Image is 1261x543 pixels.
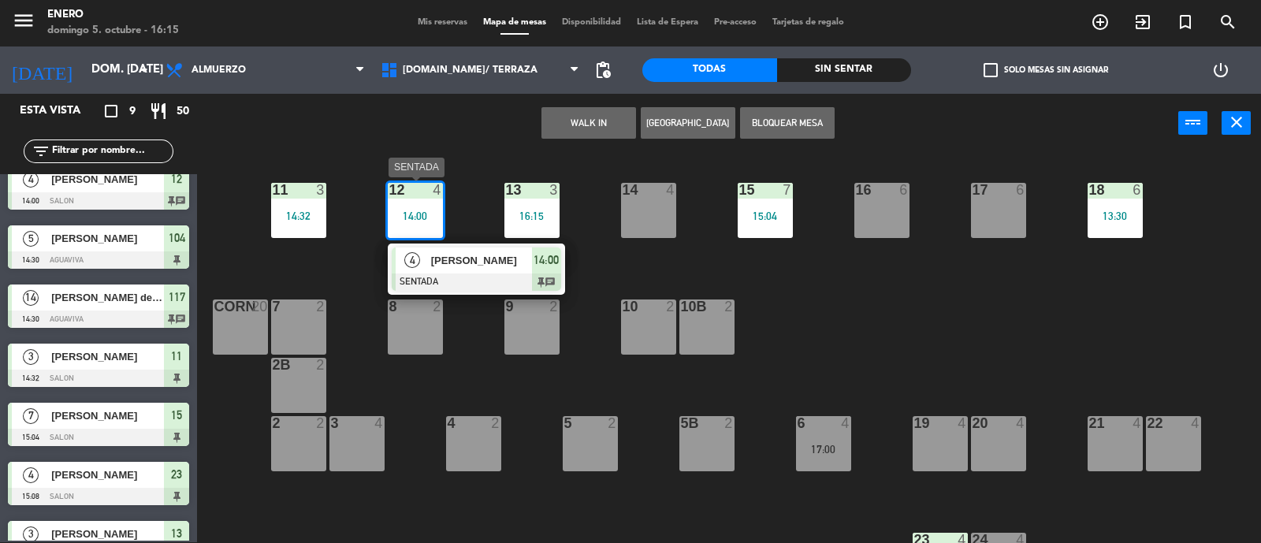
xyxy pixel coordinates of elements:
div: 2 [491,416,500,430]
div: 11 [273,183,273,197]
div: 4 [1016,416,1025,430]
span: 4 [404,252,420,268]
div: 2B [273,358,273,372]
span: 15 [171,406,182,425]
div: Todas [642,58,777,82]
div: 4 [1133,416,1142,430]
div: domingo 5. octubre - 16:15 [47,23,179,39]
i: restaurant [149,102,168,121]
div: 4 [666,183,675,197]
span: 4 [23,172,39,188]
span: [PERSON_NAME] [51,407,164,424]
div: 20 [251,299,267,314]
div: 17 [973,183,973,197]
span: [PERSON_NAME] [51,526,164,542]
input: Filtrar por nombre... [50,143,173,160]
div: 10b [681,299,682,314]
div: 4 [433,183,442,197]
div: corn [214,299,215,314]
div: 17:00 [796,444,851,455]
div: 12 [389,183,390,197]
span: Almuerzo [192,65,246,76]
div: 2 [316,299,325,314]
i: turned_in_not [1176,13,1195,32]
i: exit_to_app [1133,13,1152,32]
div: 8 [389,299,390,314]
div: 5B [681,416,682,430]
div: 18 [1089,183,1090,197]
span: 117 [169,288,185,307]
button: [GEOGRAPHIC_DATA] [641,107,735,139]
div: Enero [47,7,179,23]
div: 3 [316,183,325,197]
div: 6 [1133,183,1142,197]
div: 3 [549,183,559,197]
label: Solo mesas sin asignar [984,63,1108,77]
span: 104 [169,229,185,247]
span: 50 [177,102,189,121]
div: 2 [608,416,617,430]
i: arrow_drop_down [135,61,154,80]
div: 13 [506,183,507,197]
div: 4 [841,416,850,430]
span: [DOMAIN_NAME]/ TERRAZA [403,65,538,76]
div: 2 [316,416,325,430]
span: 14 [23,290,39,306]
span: [PERSON_NAME] [51,230,164,247]
button: power_input [1178,111,1207,135]
div: 2 [666,299,675,314]
button: WALK IN [541,107,636,139]
div: 2 [724,299,734,314]
div: 2 [549,299,559,314]
div: SENTADA [389,158,445,177]
span: 5 [23,231,39,247]
div: 3 [331,416,332,430]
div: 19 [914,416,915,430]
div: 2 [316,358,325,372]
div: 5 [564,416,565,430]
div: 6 [1016,183,1025,197]
span: [PERSON_NAME] del mar [PERSON_NAME] [51,289,164,306]
span: 14:00 [534,251,559,270]
div: Esta vista [8,102,113,121]
i: filter_list [32,142,50,161]
div: 14:32 [271,210,326,221]
span: [PERSON_NAME] [431,252,532,269]
div: 14 [623,183,623,197]
span: 3 [23,526,39,542]
span: 13 [171,524,182,543]
span: Mapa de mesas [475,18,554,27]
span: [PERSON_NAME] [51,467,164,483]
i: close [1227,113,1246,132]
div: 4 [958,416,967,430]
div: 2 [724,416,734,430]
span: pending_actions [593,61,612,80]
div: 16 [856,183,857,197]
span: Lista de Espera [629,18,706,27]
div: 16:15 [504,210,560,221]
span: [PERSON_NAME] [51,348,164,365]
i: add_circle_outline [1091,13,1110,32]
span: 3 [23,349,39,365]
button: Bloquear Mesa [740,107,835,139]
i: search [1218,13,1237,32]
button: close [1222,111,1251,135]
i: power_input [1184,113,1203,132]
span: 11 [171,347,182,366]
div: 20 [973,416,973,430]
div: 4 [1191,416,1200,430]
div: 15 [739,183,740,197]
div: Sin sentar [777,58,912,82]
button: menu [12,9,35,38]
div: 2 [273,416,273,430]
span: [PERSON_NAME] [51,171,164,188]
i: crop_square [102,102,121,121]
div: 21 [1089,416,1090,430]
i: power_settings_new [1211,61,1230,80]
div: 9 [506,299,507,314]
div: 7 [273,299,273,314]
div: 4 [374,416,384,430]
span: Mis reservas [410,18,475,27]
span: 4 [23,467,39,483]
span: 9 [129,102,136,121]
